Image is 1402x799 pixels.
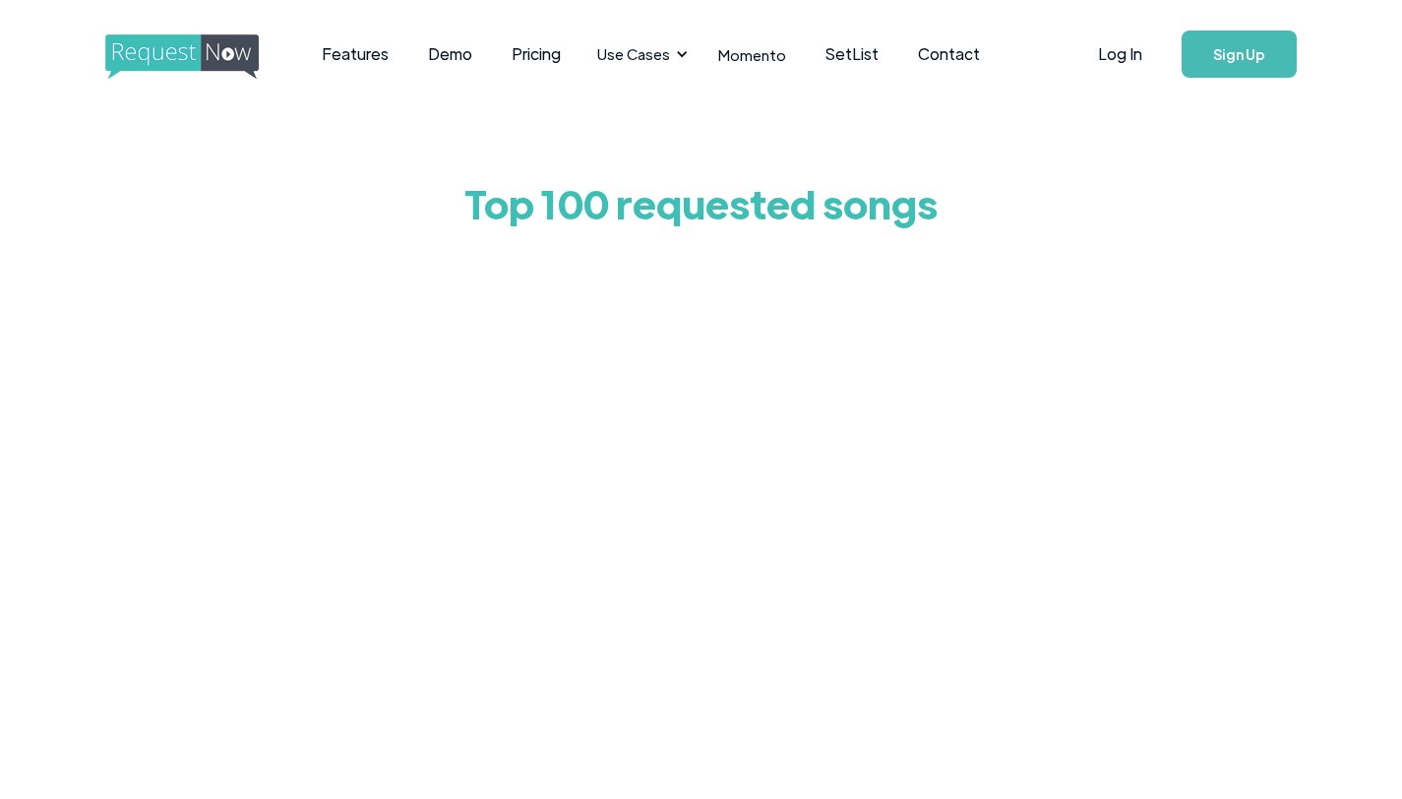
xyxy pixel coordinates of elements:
[408,24,492,85] a: Demo
[302,24,408,85] a: Features
[105,34,295,80] img: requestnow logo
[105,34,253,74] a: home
[1182,31,1297,78] a: Sign Up
[806,24,898,85] a: SetList
[1078,20,1162,89] a: Log In
[898,24,1000,85] a: Contact
[699,26,806,84] a: Momento
[585,24,694,85] div: Use Cases
[597,43,670,65] div: Use Cases
[492,24,580,85] a: Pricing
[239,163,1164,242] h1: Top 100 requested songs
